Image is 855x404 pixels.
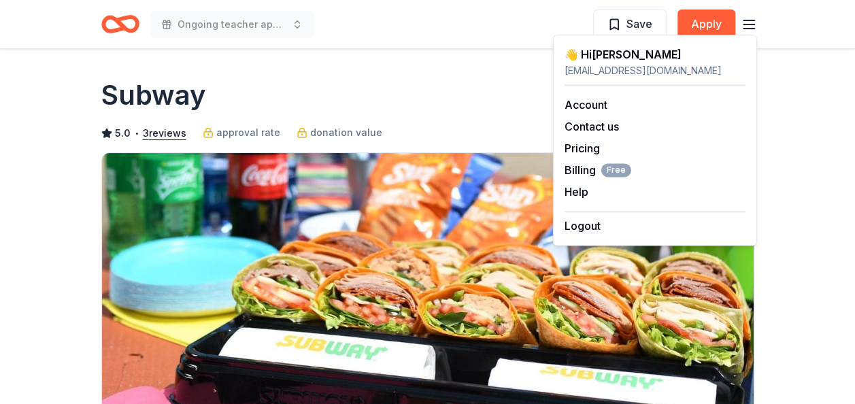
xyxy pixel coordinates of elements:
span: • [134,128,139,139]
a: donation value [297,124,382,141]
a: Pricing [565,141,600,155]
button: Logout [565,218,601,234]
button: Contact us [565,118,619,135]
span: Save [626,15,652,33]
button: Save [593,10,667,39]
button: 3reviews [143,125,186,141]
span: donation value [310,124,382,141]
div: 👋 Hi [PERSON_NAME] [565,46,745,63]
span: approval rate [216,124,280,141]
button: Apply [677,10,735,39]
span: 5.0 [115,125,131,141]
a: Account [565,98,607,112]
span: Ongoing teacher appreciation [178,16,286,33]
button: Ongoing teacher appreciation [150,11,314,38]
span: Billing [565,162,631,178]
a: Home [101,8,139,40]
div: [EMAIL_ADDRESS][DOMAIN_NAME] [565,63,745,79]
button: Help [565,184,588,200]
a: approval rate [203,124,280,141]
span: Free [601,163,631,177]
button: BillingFree [565,162,631,178]
h1: Subway [101,76,206,114]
